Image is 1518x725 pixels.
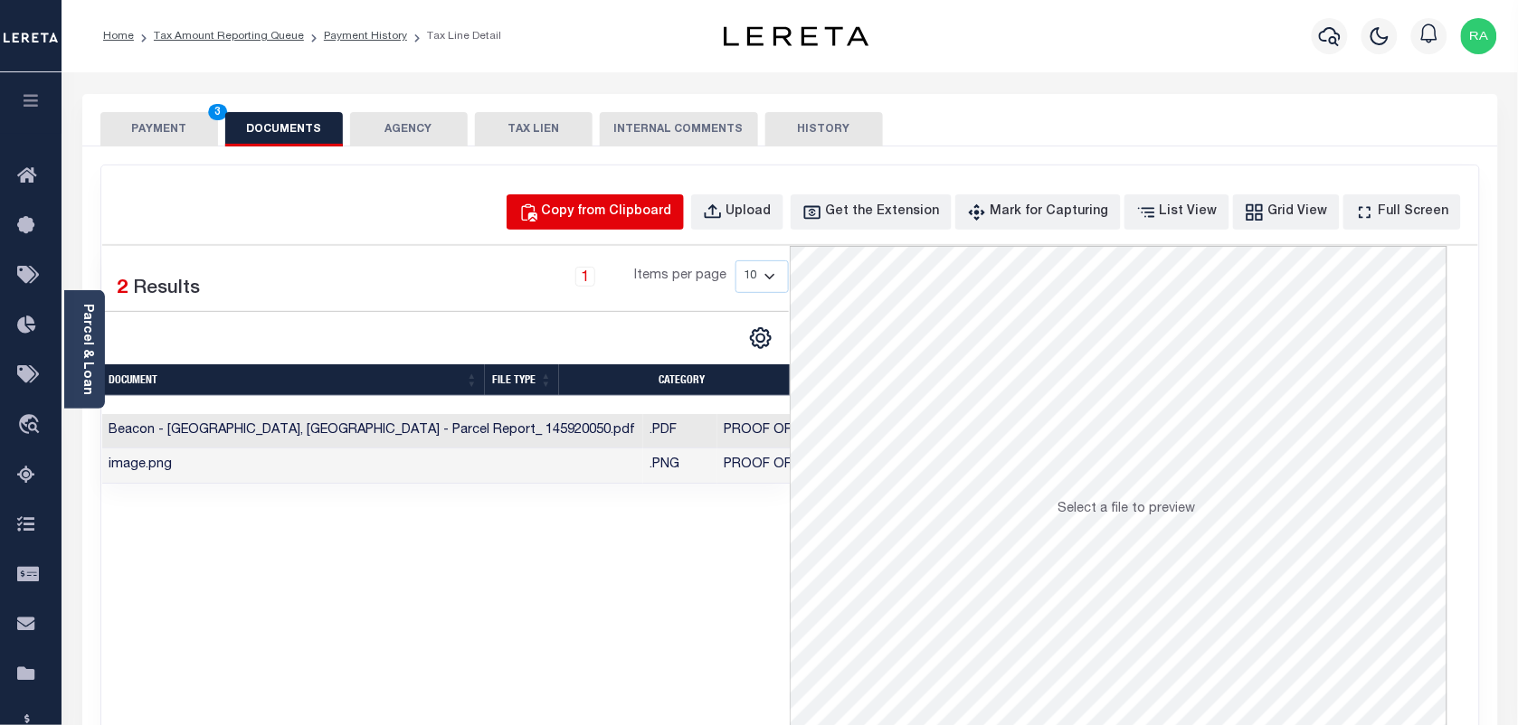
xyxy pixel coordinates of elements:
button: Copy from Clipboard [507,194,684,230]
a: Tax Amount Reporting Queue [154,31,304,42]
img: logo-dark.svg [724,26,868,46]
button: Full Screen [1343,194,1461,230]
span: 3 [208,104,227,120]
span: Proof of Delinquent Tax Payment [725,424,970,437]
span: Items per page [634,267,726,287]
button: DOCUMENTS [225,112,343,146]
button: Grid View [1233,194,1340,230]
button: TAX LIEN [475,112,593,146]
a: Home [103,31,134,42]
span: Select a file to preview [1058,503,1196,515]
button: Get the Extension [791,194,952,230]
td: Beacon - [GEOGRAPHIC_DATA], [GEOGRAPHIC_DATA] - Parcel Report_ 145920050.pdf [102,414,643,449]
a: Parcel & Loan [81,304,93,395]
td: image.png [102,448,643,484]
li: Tax Line Detail [407,28,501,44]
button: Upload [691,194,783,230]
span: 2 [118,279,128,298]
label: Results [134,275,201,304]
div: Full Screen [1379,202,1449,222]
th: FILE TYPE: activate to sort column ascending [485,364,559,396]
div: Upload [726,202,772,222]
div: Get the Extension [826,202,940,222]
span: Proof of Delinquent Tax Payment [725,458,970,471]
i: travel_explore [17,414,46,438]
div: List View [1160,202,1218,222]
button: AGENCY [350,112,468,146]
div: Mark for Capturing [991,202,1109,222]
td: .PDF [643,414,717,449]
button: INTERNAL COMMENTS [600,112,758,146]
img: svg+xml;base64,PHN2ZyB4bWxucz0iaHR0cDovL3d3dy53My5vcmcvMjAwMC9zdmciIHBvaW50ZXItZXZlbnRzPSJub25lIi... [1461,18,1497,54]
th: Document: activate to sort column ascending [102,364,486,396]
a: Payment History [324,31,407,42]
th: CATEGORY: activate to sort column ascending [559,364,820,396]
button: List View [1124,194,1229,230]
td: .PNG [643,448,717,484]
button: Mark for Capturing [955,194,1121,230]
a: 1 [575,267,595,287]
button: HISTORY [765,112,883,146]
div: Grid View [1268,202,1328,222]
button: PAYMENT [100,112,218,146]
div: Copy from Clipboard [542,202,672,222]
